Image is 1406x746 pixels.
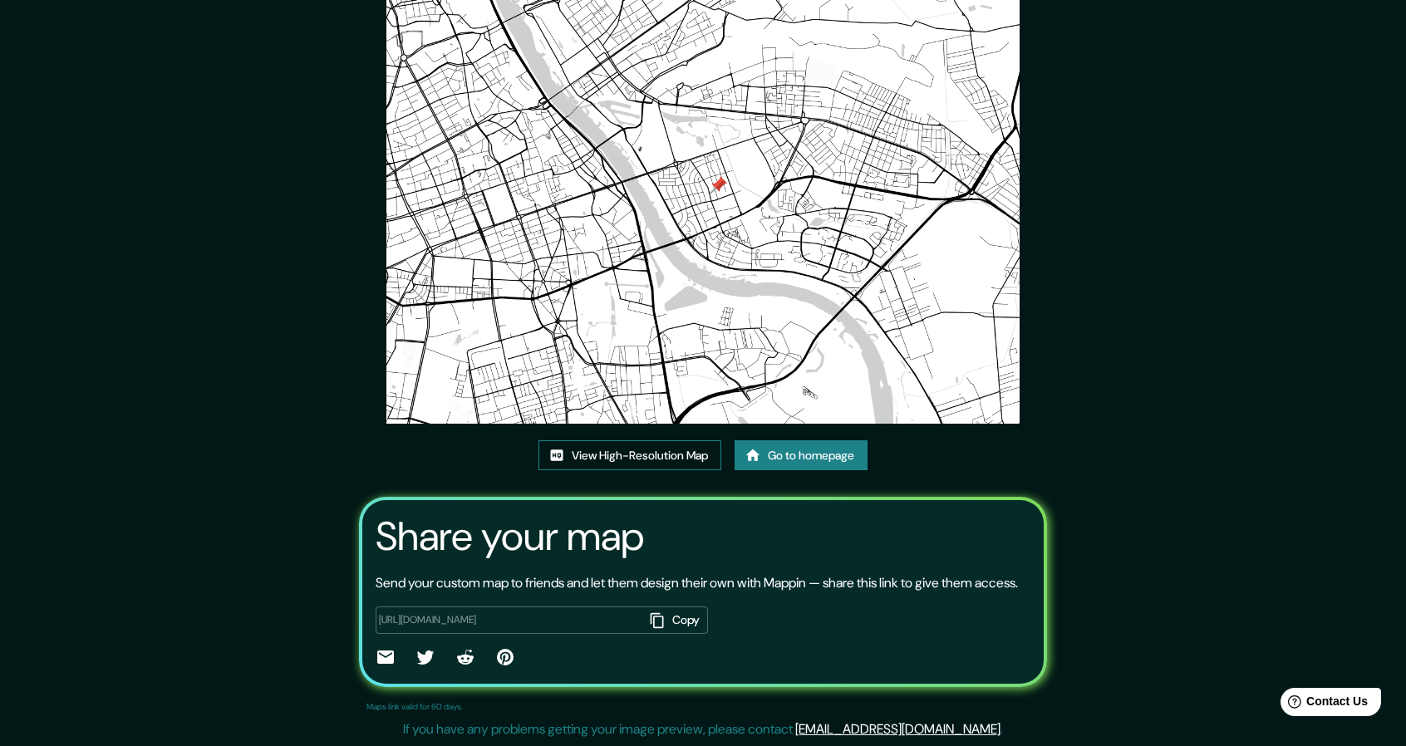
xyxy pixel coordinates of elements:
[538,440,721,471] a: View High-Resolution Map
[376,573,1018,593] p: Send your custom map to friends and let them design their own with Mappin — share this link to gi...
[735,440,868,471] a: Go to homepage
[403,719,1003,739] p: If you have any problems getting your image preview, please contact .
[376,513,644,560] h3: Share your map
[795,720,1000,738] a: [EMAIL_ADDRESS][DOMAIN_NAME]
[643,606,708,634] button: Copy
[1258,681,1388,728] iframe: Help widget launcher
[366,700,463,713] p: Maps link valid for 60 days.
